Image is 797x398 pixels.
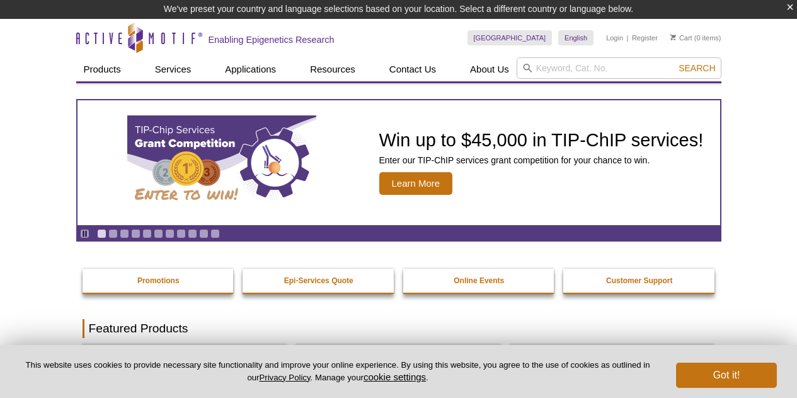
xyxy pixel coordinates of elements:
h2: Win up to $45,000 in TIP-ChIP services! [379,131,704,149]
img: Your Cart [670,34,676,40]
a: Promotions [83,269,235,293]
input: Keyword, Cat. No. [517,57,721,79]
a: Contact Us [382,57,444,81]
button: Got it! [676,363,777,388]
a: Login [606,33,623,42]
h2: Enabling Epigenetics Research [209,34,335,45]
a: Go to slide 7 [165,229,175,238]
a: Privacy Policy [259,373,310,382]
a: Products [76,57,129,81]
span: Search [679,63,715,73]
p: Enter our TIP-ChIP services grant competition for your chance to win. [379,155,704,166]
p: This website uses cookies to provide necessary site functionality and improve your online experie... [20,360,655,383]
a: Go to slide 8 [176,229,186,238]
a: Go to slide 3 [120,229,129,238]
a: About Us [462,57,517,81]
button: cookie settings [364,372,426,382]
strong: Online Events [454,276,504,285]
strong: Customer Support [606,276,672,285]
a: Go to slide 10 [199,229,209,238]
a: Toggle autoplay [80,229,89,238]
li: (0 items) [670,30,721,45]
a: [GEOGRAPHIC_DATA] [467,30,553,45]
a: Go to slide 6 [154,229,163,238]
a: Cart [670,33,692,42]
article: TIP-ChIP Services Grant Competition [77,100,720,225]
a: Customer Support [563,269,716,293]
a: Go to slide 9 [188,229,197,238]
a: Go to slide 2 [108,229,118,238]
img: TIP-ChIP Services Grant Competition [127,115,316,210]
a: TIP-ChIP Services Grant Competition Win up to $45,000 in TIP-ChIP services! Enter our TIP-ChIP se... [77,100,720,225]
span: Learn More [379,172,453,195]
a: English [558,30,593,45]
a: Go to slide 1 [97,229,106,238]
a: Resources [302,57,363,81]
strong: Epi-Services Quote [284,276,353,285]
strong: Promotions [137,276,180,285]
a: Register [632,33,658,42]
a: Go to slide 5 [142,229,152,238]
a: Applications [217,57,284,81]
a: Services [147,57,199,81]
li: | [627,30,629,45]
a: Online Events [403,269,556,293]
a: Go to slide 11 [210,229,220,238]
a: Epi-Services Quote [243,269,395,293]
a: Go to slide 4 [131,229,140,238]
h2: Featured Products [83,319,715,338]
button: Search [675,62,719,74]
